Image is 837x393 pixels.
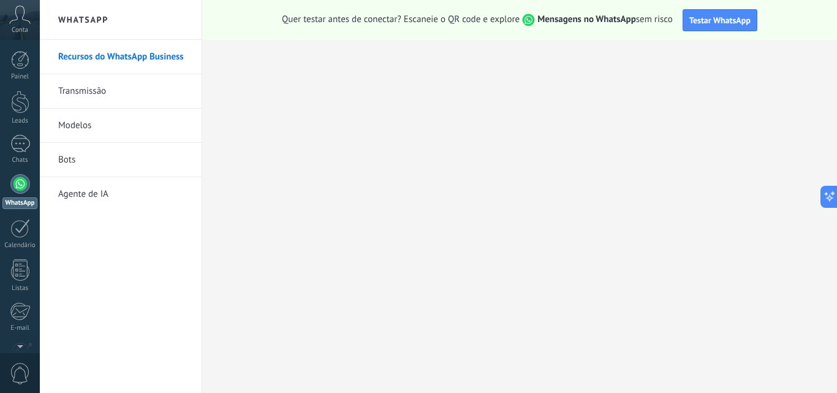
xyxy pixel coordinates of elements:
div: Painel [2,73,38,81]
li: Agente de IA [40,177,202,211]
button: Testar WhatsApp [683,9,757,31]
div: Chats [2,156,38,164]
div: E-mail [2,324,38,332]
span: Testar WhatsApp [689,15,751,26]
span: Quer testar antes de conectar? Escaneie o QR code e explore sem risco [282,13,673,26]
span: Conta [12,26,28,34]
div: WhatsApp [2,197,37,209]
a: Transmissão [58,74,189,109]
strong: Mensagens no WhatsApp [537,13,636,25]
a: Recursos do WhatsApp Business [58,40,189,74]
li: Modelos [40,109,202,143]
div: Leads [2,117,38,125]
li: Transmissão [40,74,202,109]
li: Recursos do WhatsApp Business [40,40,202,74]
div: Listas [2,284,38,292]
a: Modelos [58,109,189,143]
a: Bots [58,143,189,177]
div: Calendário [2,242,38,250]
a: Agente de IA [58,177,189,212]
li: Bots [40,143,202,177]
